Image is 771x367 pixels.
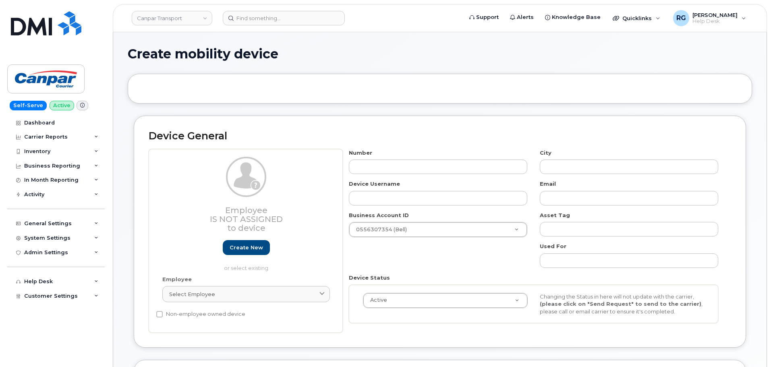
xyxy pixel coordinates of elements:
label: Non-employee owned device [156,309,245,319]
label: Device Status [349,274,390,282]
strong: (please click on "Send Request" to send to the carrier) [540,301,701,307]
a: Select employee [162,286,330,302]
h1: Create mobility device [128,47,752,61]
a: Create new [223,240,270,255]
h3: Employee [162,206,330,232]
label: Device Username [349,180,400,188]
label: City [540,149,551,157]
p: or select existing [162,264,330,272]
span: Active [365,297,387,304]
label: Employee [162,276,192,283]
label: Asset Tag [540,211,570,219]
span: 0556307354 (Bell) [351,226,407,233]
label: Business Account ID [349,211,409,219]
span: Is not assigned [210,214,283,224]
label: Email [540,180,556,188]
a: 0556307354 (Bell) [349,222,527,237]
label: Number [349,149,372,157]
div: Changing the Status in here will not update with the carrier, , please call or email carrier to e... [534,293,711,315]
span: to device [227,223,265,233]
span: Select employee [169,290,215,298]
input: Non-employee owned device [156,311,163,317]
h2: Device General [149,131,731,142]
a: Active [363,293,527,308]
label: Used For [540,243,566,250]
